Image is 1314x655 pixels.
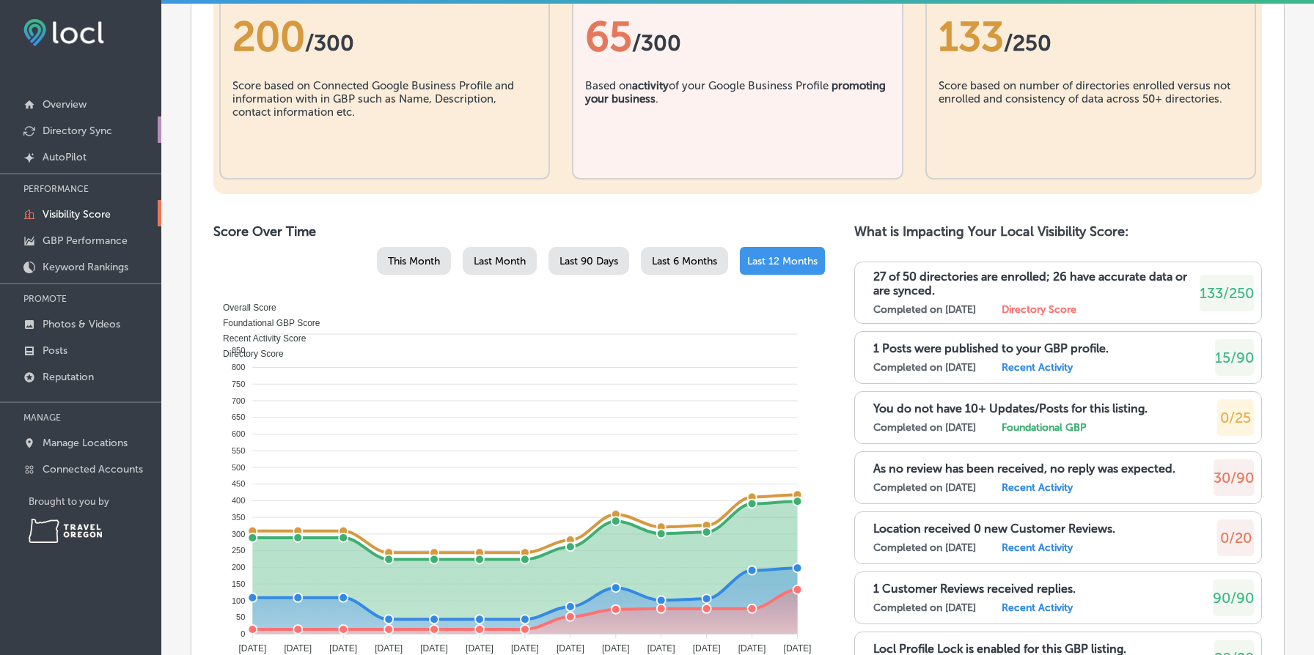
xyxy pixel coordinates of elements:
p: Posts [43,344,67,357]
tspan: [DATE] [238,643,266,654]
span: 30/90 [1214,469,1254,486]
tspan: 150 [232,580,245,588]
tspan: [DATE] [693,643,721,654]
tspan: 250 [232,546,245,555]
p: Directory Sync [43,125,112,137]
p: Photos & Videos [43,318,120,330]
span: Last 6 Months [652,255,717,267]
b: activity [632,79,669,92]
span: Last 12 Months [747,255,818,267]
tspan: [DATE] [420,643,448,654]
tspan: [DATE] [784,643,812,654]
label: Completed on [DATE] [873,602,976,614]
tspan: [DATE] [284,643,312,654]
div: 200 [232,12,537,61]
img: fda3e92497d09a02dc62c9cd864e3231.png [23,19,104,46]
tspan: [DATE] [375,643,403,654]
tspan: [DATE] [557,643,584,654]
tspan: 0 [241,629,245,638]
tspan: 600 [232,429,245,438]
div: Based on of your Google Business Profile . [585,79,889,152]
p: Visibility Score [43,208,111,221]
span: Directory Score [212,349,284,359]
label: Recent Activity [1002,541,1073,554]
p: Overview [43,98,87,111]
p: Keyword Rankings [43,261,128,273]
span: /250 [1004,30,1051,56]
tspan: [DATE] [738,643,766,654]
h2: Score Over Time [213,223,825,240]
tspan: 100 [232,596,245,605]
p: 1 Posts were published to your GBP profile. [873,341,1109,355]
span: 133/250 [1200,284,1254,302]
div: Score based on Connected Google Business Profile and information with in GBP such as Name, Descri... [232,79,537,152]
p: Location received 0 new Customer Reviews. [873,522,1115,536]
label: Recent Activity [1002,481,1073,494]
tspan: [DATE] [647,643,675,654]
span: Last 90 Days [559,255,618,267]
p: As no review has been received, no reply was expected. [873,462,1175,475]
span: Recent Activity Score [212,333,306,344]
span: 90/90 [1213,589,1254,607]
label: Completed on [DATE] [873,541,976,554]
label: Foundational GBP [1002,421,1086,434]
p: AutoPilot [43,151,87,163]
tspan: 300 [232,530,245,539]
tspan: 800 [232,363,245,371]
tspan: 700 [232,396,245,405]
label: Recent Activity [1002,602,1073,614]
tspan: [DATE] [511,643,539,654]
div: 133 [939,12,1243,61]
span: This Month [388,255,440,267]
label: Completed on [DATE] [873,481,976,494]
p: Manage Locations [43,437,128,449]
tspan: 200 [232,563,245,571]
tspan: 400 [232,496,245,505]
tspan: 450 [232,479,245,488]
span: 0/25 [1220,409,1251,426]
label: Directory Score [1002,303,1076,316]
span: Last Month [474,255,526,267]
p: 1 Customer Reviews received replies. [873,582,1076,596]
label: Completed on [DATE] [873,361,976,374]
div: 65 [585,12,889,61]
tspan: 50 [236,613,245,621]
div: Score based on number of directories enrolled versus not enrolled and consistency of data across ... [939,79,1243,152]
b: promoting your business [585,79,886,106]
span: Foundational GBP Score [212,318,320,328]
p: 27 of 50 directories are enrolled; 26 have accurate data or are synced. [873,270,1200,297]
tspan: 550 [232,446,245,455]
tspan: 850 [232,346,245,355]
span: /300 [632,30,681,56]
img: Travel Oregon [29,519,102,543]
label: Completed on [DATE] [873,421,976,434]
label: Completed on [DATE] [873,303,976,316]
tspan: 750 [232,380,245,388]
tspan: 350 [232,513,245,522]
span: / 300 [305,30,354,56]
p: GBP Performance [43,234,128,247]
span: 15/90 [1215,349,1254,366]
span: Overall Score [212,303,276,313]
tspan: [DATE] [466,643,493,654]
h2: What is Impacting Your Local Visibility Score: [854,223,1262,240]
p: You do not have 10+ Updates/Posts for this listing. [873,401,1148,415]
tspan: 650 [232,412,245,421]
label: Recent Activity [1002,361,1073,374]
p: Connected Accounts [43,463,143,475]
tspan: [DATE] [329,643,357,654]
p: Reputation [43,371,94,383]
span: 0/20 [1220,529,1252,547]
tspan: 500 [232,463,245,472]
tspan: [DATE] [602,643,630,654]
p: Brought to you by [29,496,161,507]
